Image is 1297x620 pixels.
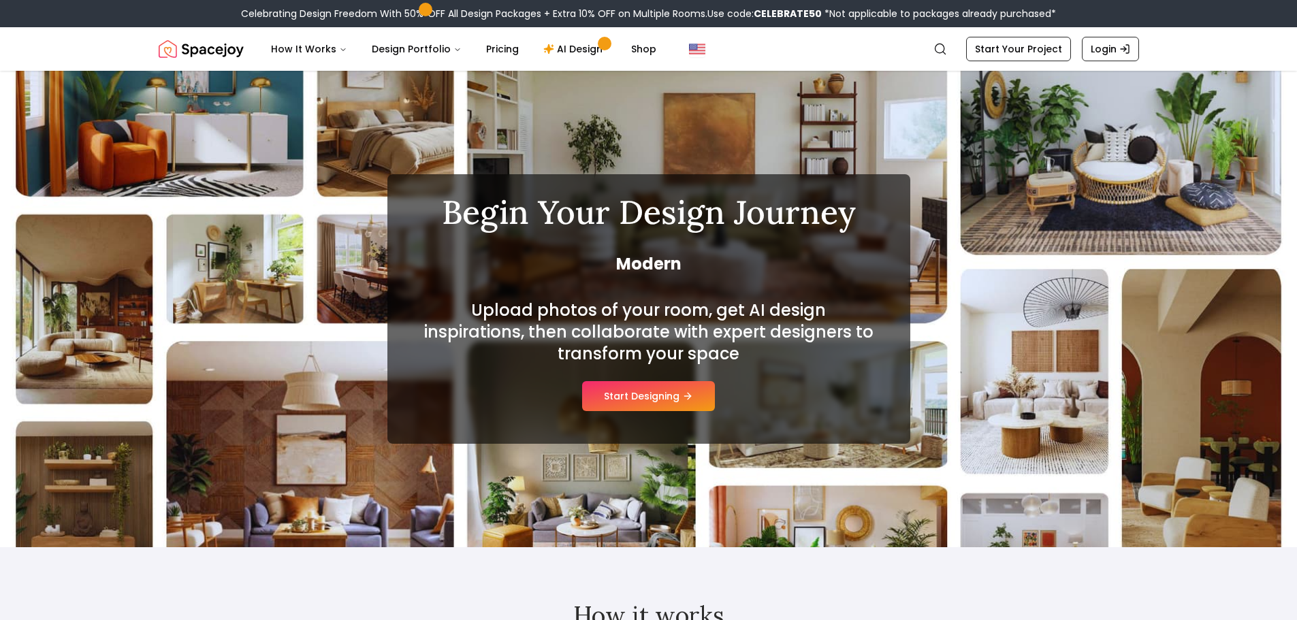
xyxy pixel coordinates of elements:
[1082,37,1139,61] a: Login
[159,35,244,63] a: Spacejoy
[620,35,667,63] a: Shop
[966,37,1071,61] a: Start Your Project
[582,381,715,411] button: Start Designing
[420,253,878,275] span: Modern
[260,35,358,63] button: How It Works
[241,7,1056,20] div: Celebrating Design Freedom With 50% OFF All Design Packages + Extra 10% OFF on Multiple Rooms.
[689,41,705,57] img: United States
[754,7,822,20] b: CELEBRATE50
[707,7,822,20] span: Use code:
[475,35,530,63] a: Pricing
[159,27,1139,71] nav: Global
[532,35,618,63] a: AI Design
[260,35,667,63] nav: Main
[822,7,1056,20] span: *Not applicable to packages already purchased*
[361,35,473,63] button: Design Portfolio
[420,299,878,365] h2: Upload photos of your room, get AI design inspirations, then collaborate with expert designers to...
[420,196,878,229] h1: Begin Your Design Journey
[159,35,244,63] img: Spacejoy Logo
